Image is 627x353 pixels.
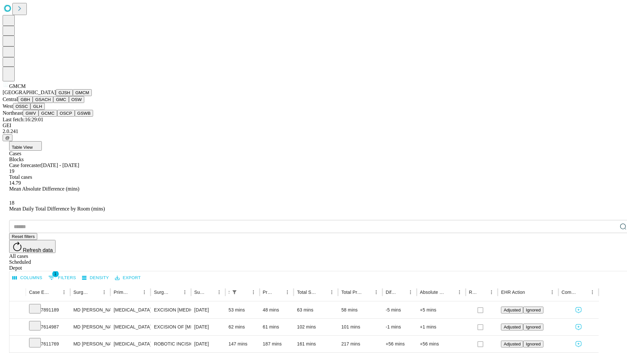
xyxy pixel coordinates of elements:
[140,288,149,297] button: Menu
[263,319,291,335] div: 61 mins
[420,319,462,335] div: +1 mins
[194,290,205,295] div: Surgery Date
[154,290,170,295] div: Surgery Name
[18,96,33,103] button: GBH
[131,288,140,297] button: Sort
[420,336,462,352] div: +56 mins
[420,302,462,318] div: +5 mins
[526,308,540,312] span: Ignored
[12,234,35,239] span: Reset filters
[73,302,107,318] div: MD [PERSON_NAME] [PERSON_NAME] Md
[297,302,335,318] div: 63 mins
[523,324,543,330] button: Ignored
[69,96,85,103] button: OSW
[47,273,78,283] button: Show filters
[73,89,92,96] button: GMCM
[9,186,79,192] span: Mean Absolute Difference (mins)
[588,288,597,297] button: Menu
[194,302,222,318] div: [DATE]
[9,141,42,151] button: Table View
[504,342,521,346] span: Adjusted
[23,110,39,117] button: GWV
[455,288,464,297] button: Menu
[386,290,396,295] div: Difference
[501,307,523,313] button: Adjusted
[523,341,543,347] button: Ignored
[9,174,32,180] span: Total cases
[548,288,557,297] button: Menu
[41,162,79,168] span: [DATE] - [DATE]
[3,134,12,141] button: @
[194,319,222,335] div: [DATE]
[3,110,23,116] span: Northeast
[487,288,496,297] button: Menu
[9,83,26,89] span: GMCM
[372,288,381,297] button: Menu
[180,288,189,297] button: Menu
[73,290,90,295] div: Surgeon Name
[263,336,291,352] div: 187 mins
[446,288,455,297] button: Sort
[3,103,13,109] span: West
[341,336,379,352] div: 217 mins
[318,288,327,297] button: Sort
[3,96,18,102] span: Central
[229,336,256,352] div: 147 mins
[526,342,540,346] span: Ignored
[341,290,362,295] div: Total Predicted Duration
[3,117,43,122] span: Last fetch: 16:29:01
[229,319,256,335] div: 62 mins
[263,302,291,318] div: 48 mins
[114,302,147,318] div: [MEDICAL_DATA]
[56,89,73,96] button: GJSH
[113,273,142,283] button: Export
[100,288,109,297] button: Menu
[39,110,57,117] button: GCMC
[386,319,413,335] div: -1 mins
[50,288,59,297] button: Sort
[3,128,624,134] div: 2.0.241
[11,273,44,283] button: Select columns
[3,90,56,95] span: [GEOGRAPHIC_DATA]
[73,336,107,352] div: MD [PERSON_NAME] [PERSON_NAME] Md
[57,110,75,117] button: OSCP
[13,103,31,110] button: OSSC
[52,271,59,277] span: 1
[171,288,180,297] button: Sort
[205,288,215,297] button: Sort
[478,288,487,297] button: Sort
[23,247,53,253] span: Refresh data
[249,288,258,297] button: Menu
[579,288,588,297] button: Sort
[504,308,521,312] span: Adjusted
[297,319,335,335] div: 102 mins
[29,302,67,318] div: 7891189
[9,162,41,168] span: Case forecaster
[12,145,33,150] span: Table View
[501,324,523,330] button: Adjusted
[469,290,477,295] div: Resolved in EHR
[9,233,37,240] button: Reset filters
[526,288,535,297] button: Sort
[397,288,406,297] button: Sort
[154,319,187,335] div: EXCISION OF [MEDICAL_DATA] SIMPLE
[53,96,69,103] button: GMC
[9,240,56,253] button: Refresh data
[341,302,379,318] div: 58 mins
[215,288,224,297] button: Menu
[59,288,69,297] button: Menu
[90,288,100,297] button: Sort
[194,336,222,352] div: [DATE]
[154,336,187,352] div: ROBOTIC INCISIONAL/VENTRAL/UMBILICAL [MEDICAL_DATA] INITIAL 3-10 CM REDUCIBLE
[341,319,379,335] div: 101 mins
[420,290,445,295] div: Absolute Difference
[29,336,67,352] div: 7611769
[386,336,413,352] div: +56 mins
[501,341,523,347] button: Adjusted
[297,290,317,295] div: Total Scheduled Duration
[283,288,292,297] button: Menu
[13,339,23,350] button: Expand
[327,288,336,297] button: Menu
[386,302,413,318] div: -5 mins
